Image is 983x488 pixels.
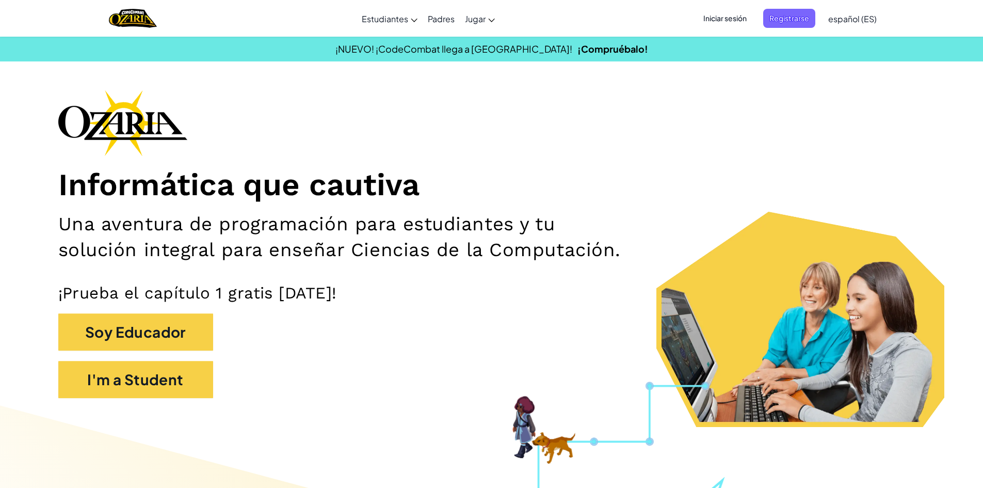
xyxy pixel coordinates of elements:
[58,313,213,351] button: Soy Educador
[465,13,486,24] span: Jugar
[109,8,157,29] img: Home
[58,211,639,262] h2: Una aventura de programación para estudiantes y tu solución integral para enseñar Ciencias de la ...
[335,43,572,55] span: ¡NUEVO! ¡CodeCombat llega a [GEOGRAPHIC_DATA]!
[58,166,925,204] h1: Informática que cautiva
[423,5,460,33] a: Padres
[58,361,213,398] button: I'm a Student
[109,8,157,29] a: Ozaria by CodeCombat logo
[58,283,925,303] p: ¡Prueba el capítulo 1 gratis [DATE]!
[823,5,882,33] a: español (ES)
[460,5,500,33] a: Jugar
[763,9,815,28] button: Registrarse
[697,9,753,28] button: Iniciar sesión
[357,5,423,33] a: Estudiantes
[58,90,187,156] img: Ozaria branding logo
[828,13,877,24] span: español (ES)
[362,13,408,24] span: Estudiantes
[577,43,648,55] a: ¡Compruébalo!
